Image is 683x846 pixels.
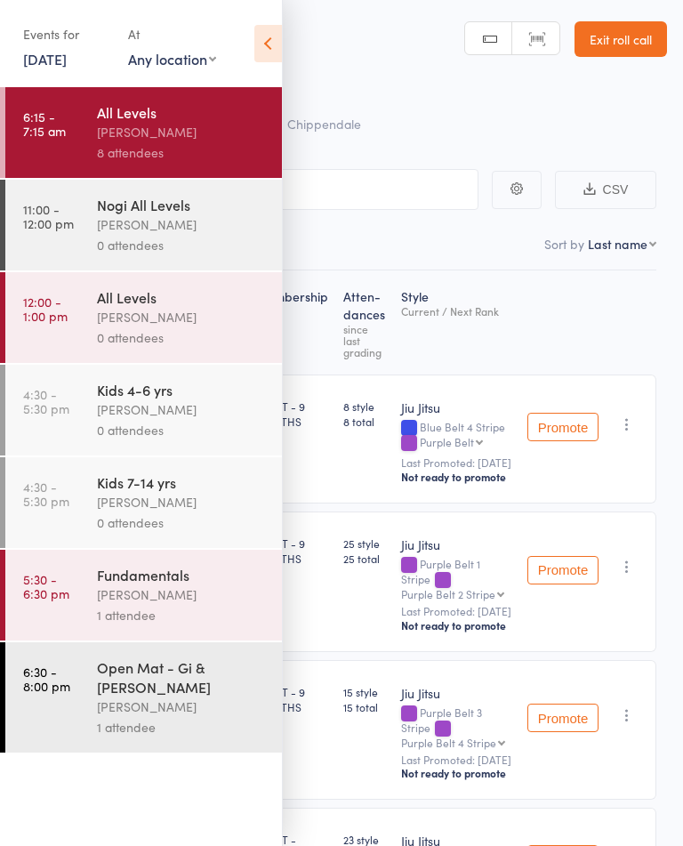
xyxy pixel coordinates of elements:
time: 4:30 - 5:30 pm [23,479,69,508]
div: Purple Belt 4 Stripe [401,737,496,748]
span: 8 total [343,414,387,429]
a: 11:00 -12:00 pmNogi All Levels[PERSON_NAME]0 attendees [5,180,282,270]
div: All Levels [97,287,267,307]
div: Events for [23,20,110,49]
time: 12:00 - 1:00 pm [23,294,68,323]
div: Not ready to promote [401,766,513,780]
div: At [128,20,216,49]
div: 0 attendees [97,512,267,533]
button: Promote [527,413,599,441]
div: Jiu Jitsu [401,536,513,553]
div: 0 attendees [97,327,267,348]
span: 15 style [343,684,387,699]
a: 12:00 -1:00 pmAll Levels[PERSON_NAME]0 attendees [5,272,282,363]
div: Any location [128,49,216,68]
span: 25 total [343,551,387,566]
div: Jiu Jitsu [401,684,513,702]
div: Purple Belt [420,436,474,447]
div: All Levels [97,102,267,122]
div: Blue Belt 4 Stripe [401,421,513,451]
a: 6:30 -8:00 pmOpen Mat - Gi & [PERSON_NAME][PERSON_NAME]1 attendee [5,642,282,753]
a: 4:30 -5:30 pmKids 7-14 yrs[PERSON_NAME]0 attendees [5,457,282,548]
time: 11:00 - 12:00 pm [23,202,74,230]
div: Last name [588,235,647,253]
a: 6:15 -7:15 amAll Levels[PERSON_NAME]8 attendees [5,87,282,178]
div: [PERSON_NAME] [97,214,267,235]
div: [PERSON_NAME] [97,492,267,512]
button: CSV [555,171,656,209]
div: Current / Next Rank [401,305,513,317]
small: Last Promoted: [DATE] [401,605,513,617]
div: ADULT - 9 MONTHS [255,399,329,429]
time: 6:15 - 7:15 am [23,109,66,138]
div: ADULT - 9 MONTHS [255,536,329,566]
div: 0 attendees [97,235,267,255]
div: Style [394,278,520,367]
a: 5:30 -6:30 pmFundamentals[PERSON_NAME]1 attendee [5,550,282,641]
a: [DATE] [23,49,67,68]
div: 1 attendee [97,605,267,625]
div: Purple Belt 1 Stripe [401,558,513,600]
time: 6:30 - 8:00 pm [23,665,70,693]
small: Last Promoted: [DATE] [401,456,513,469]
div: [PERSON_NAME] [97,122,267,142]
div: 0 attendees [97,420,267,440]
div: Purple Belt 3 Stripe [401,706,513,748]
span: 25 style [343,536,387,551]
span: 8 style [343,399,387,414]
div: Kids 4-6 yrs [97,380,267,399]
div: Nogi All Levels [97,195,267,214]
time: 4:30 - 5:30 pm [23,387,69,415]
div: [PERSON_NAME] [97,697,267,717]
div: [PERSON_NAME] [97,399,267,420]
div: Kids 7-14 yrs [97,472,267,492]
div: [PERSON_NAME] [97,584,267,605]
time: 5:30 - 6:30 pm [23,572,69,600]
button: Promote [527,556,599,584]
div: Purple Belt 2 Stripe [401,588,495,600]
div: [PERSON_NAME] [97,307,267,327]
span: 15 total [343,699,387,714]
a: Exit roll call [575,21,667,57]
div: Jiu Jitsu [401,399,513,416]
div: Atten­dances [336,278,394,367]
div: Open Mat - Gi & [PERSON_NAME] [97,657,267,697]
div: 8 attendees [97,142,267,163]
div: ADULT - 9 MONTHS [255,684,329,714]
label: Sort by [544,235,584,253]
button: Promote [527,704,599,732]
span: Chippendale [287,115,361,133]
div: since last grading [343,323,387,358]
small: Last Promoted: [DATE] [401,753,513,766]
div: 1 attendee [97,717,267,737]
div: Fundamentals [97,565,267,584]
a: 4:30 -5:30 pmKids 4-6 yrs[PERSON_NAME]0 attendees [5,365,282,455]
div: Membership [248,278,336,367]
div: Not ready to promote [401,470,513,484]
div: Not ready to promote [401,618,513,632]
